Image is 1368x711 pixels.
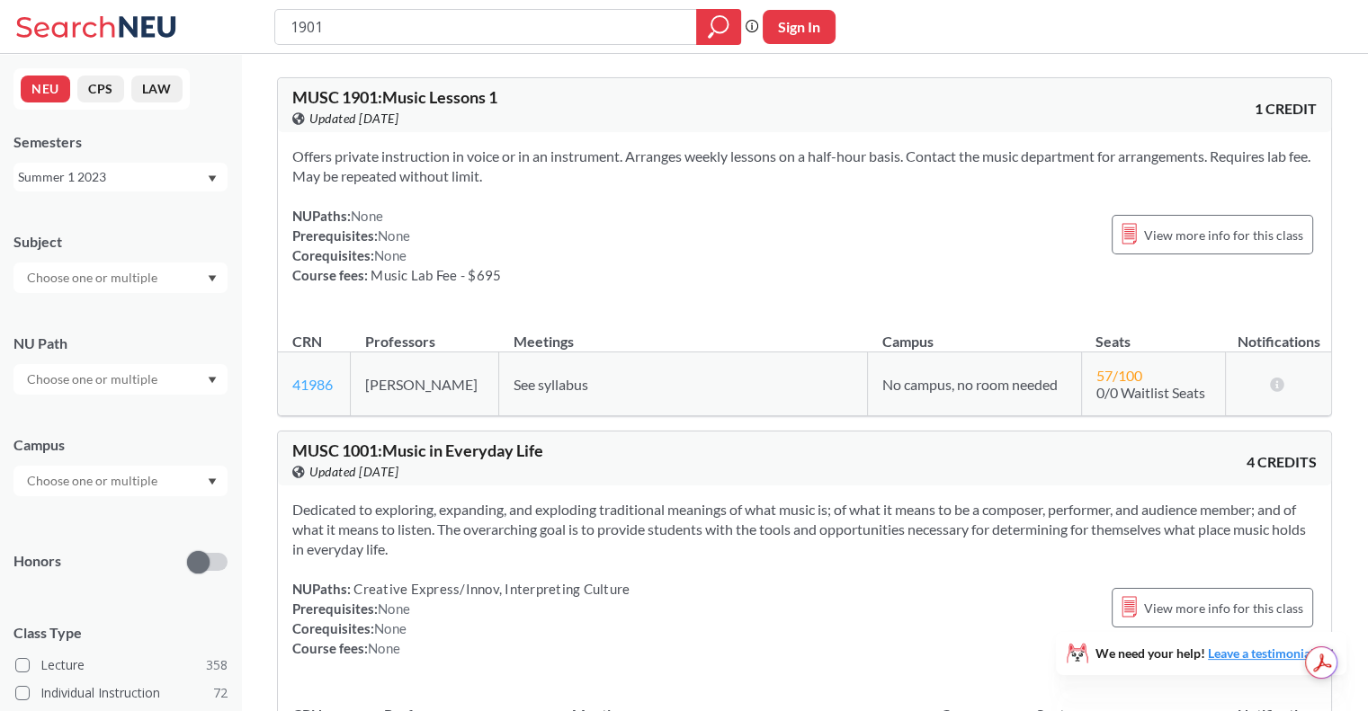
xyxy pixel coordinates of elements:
[21,76,70,102] button: NEU
[208,478,217,485] svg: Dropdown arrow
[213,683,228,703] span: 72
[208,175,217,182] svg: Dropdown arrow
[13,262,228,293] div: Dropdown arrow
[309,109,398,129] span: Updated [DATE]
[77,76,124,102] button: CPS
[1095,647,1314,660] span: We need your help!
[1096,384,1205,401] span: 0/0 Waitlist Seats
[499,314,868,352] th: Meetings
[15,653,228,677] label: Lecture
[289,12,684,42] input: Class, professor, course number, "phrase"
[374,247,407,263] span: None
[208,377,217,384] svg: Dropdown arrow
[368,267,501,283] span: Music Lab Fee - $695
[206,655,228,675] span: 358
[13,551,61,572] p: Honors
[292,206,501,285] div: NUPaths: Prerequisites: Corequisites: Course fees:
[351,581,630,597] span: Creative Express/Innov, Interpreting Culture
[292,376,333,393] a: 41986
[309,462,398,482] span: Updated [DATE]
[514,376,588,393] span: See syllabus
[13,435,228,455] div: Campus
[13,364,228,395] div: Dropdown arrow
[368,640,400,656] span: None
[374,620,407,636] span: None
[351,352,499,416] td: [PERSON_NAME]
[18,167,206,187] div: Summer 1 2023
[292,501,1306,557] span: Dedicated to exploring, expanding, and exploding traditional meanings of what music is; of what i...
[18,470,169,492] input: Choose one or multiple
[292,440,543,460] span: MUSC 1001 : Music in Everyday Life
[292,332,322,351] div: CRN
[696,9,741,45] div: magnifying glass
[1144,597,1303,619] span: View more info for this class
[13,132,228,152] div: Semesters
[13,333,228,353] div: NU Path
[13,466,228,496] div: Dropdown arrow
[1247,452,1317,472] span: 4 CREDITS
[292,87,497,107] span: MUSC 1901 : Music Lessons 1
[292,147,1310,184] span: Offers private instruction in voice or in an instrument. Arranges weekly lessons on a half-hour b...
[13,163,228,191] div: Summer 1 2023Dropdown arrow
[131,76,183,102] button: LAW
[13,623,228,643] span: Class Type
[378,600,410,617] span: None
[208,275,217,282] svg: Dropdown arrow
[292,579,630,658] div: NUPaths: Prerequisites: Corequisites: Course fees:
[1255,99,1317,119] span: 1 CREDIT
[351,314,499,352] th: Professors
[1226,314,1331,352] th: Notifications
[351,208,383,224] span: None
[763,10,836,44] button: Sign In
[1081,314,1226,352] th: Seats
[13,232,228,252] div: Subject
[15,681,228,705] label: Individual Instruction
[378,227,410,244] span: None
[1208,645,1314,661] a: Leave a testimonial
[1144,224,1303,246] span: View more info for this class
[867,314,1081,352] th: Campus
[708,14,729,40] svg: magnifying glass
[1096,367,1142,384] span: 57 / 100
[18,369,169,390] input: Choose one or multiple
[867,352,1081,416] td: No campus, no room needed
[18,267,169,289] input: Choose one or multiple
